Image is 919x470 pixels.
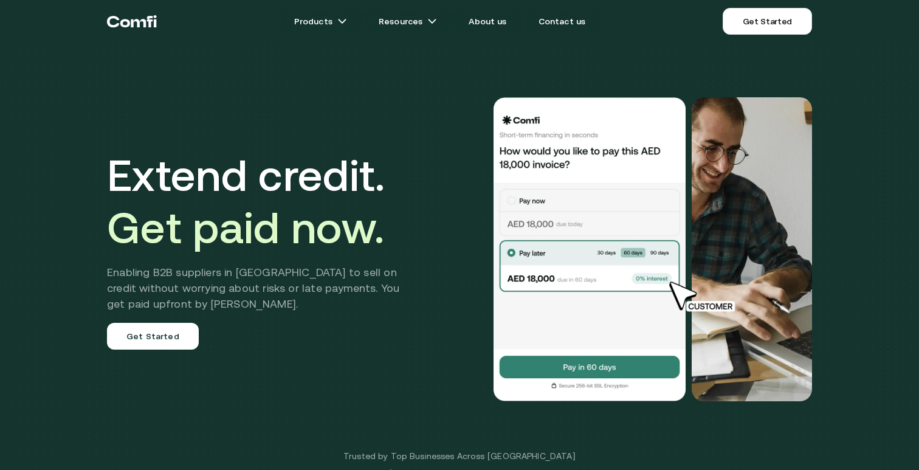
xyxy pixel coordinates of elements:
a: Resourcesarrow icons [364,9,452,33]
h1: Extend credit. [107,149,418,254]
a: Return to the top of the Comfi home page [107,3,157,40]
span: Get paid now. [107,202,384,252]
a: Get Started [107,323,199,350]
img: Would you like to pay this AED 18,000.00 invoice? [692,97,812,401]
img: arrow icons [427,16,437,26]
h2: Enabling B2B suppliers in [GEOGRAPHIC_DATA] to sell on credit without worrying about risks or lat... [107,264,418,312]
a: Contact us [524,9,601,33]
img: Would you like to pay this AED 18,000.00 invoice? [492,97,687,401]
img: cursor [660,280,749,314]
a: About us [454,9,521,33]
a: Get Started [723,8,812,35]
a: Productsarrow icons [280,9,362,33]
img: arrow icons [337,16,347,26]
